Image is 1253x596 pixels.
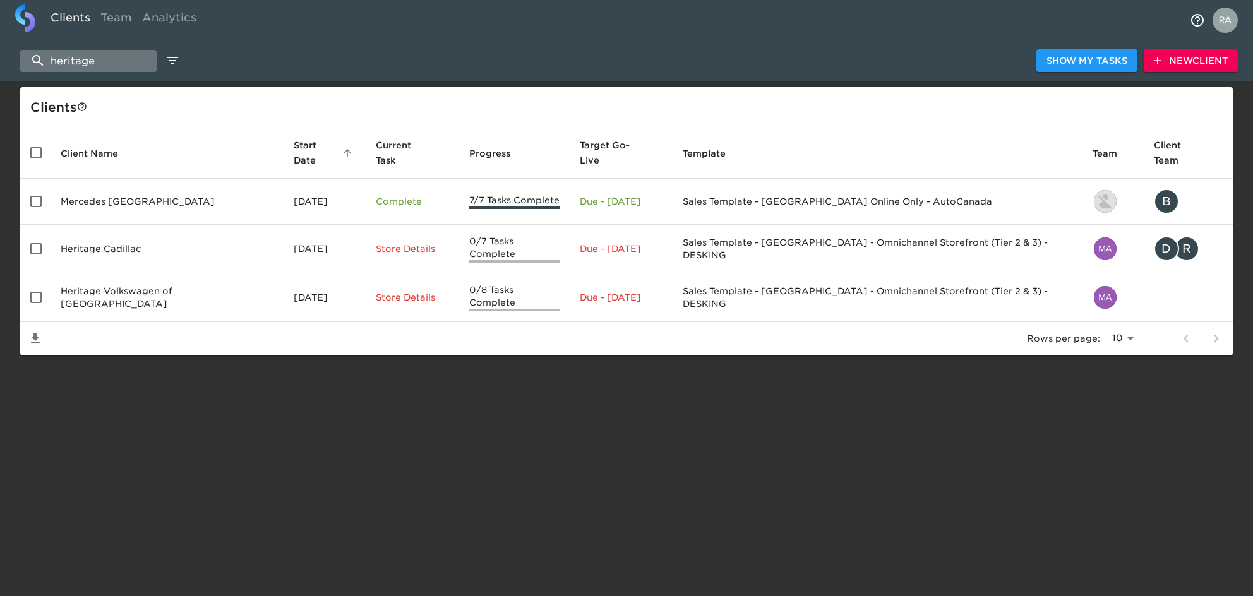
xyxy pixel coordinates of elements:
[1154,236,1179,261] div: D
[1154,53,1228,69] span: New Client
[1144,49,1238,73] button: NewClient
[673,273,1082,322] td: Sales Template - [GEOGRAPHIC_DATA] - Omnichannel Storefront (Tier 2 & 3) - DESKING
[376,138,432,168] span: This is the next Task in this Hub that should be completed
[61,146,135,161] span: Client Name
[376,195,448,208] p: Complete
[284,225,366,273] td: [DATE]
[1213,8,1238,33] img: Profile
[459,273,570,322] td: 0/8 Tasks Complete
[1046,53,1127,69] span: Show My Tasks
[1174,236,1199,261] div: R
[459,225,570,273] td: 0/7 Tasks Complete
[95,4,137,35] a: Team
[580,138,647,168] span: Calculated based on the start date and the duration of all Tasks contained in this Hub.
[580,138,663,168] span: Target Go-Live
[162,50,183,71] button: edit
[469,146,527,161] span: Progress
[284,273,366,322] td: [DATE]
[580,242,663,255] p: Due - [DATE]
[51,273,284,322] td: Heritage Volkswagen of [GEOGRAPHIC_DATA]
[376,138,448,168] span: Current Task
[1094,190,1117,213] img: ryan.tamanini@roadster.com
[51,225,284,273] td: Heritage Cadillac
[77,102,87,112] svg: This is a list of all of your clients and clients shared with you
[30,97,1228,117] div: Client s
[683,146,742,161] span: Template
[1093,189,1134,214] div: ryan.tamanini@roadster.com
[673,225,1082,273] td: Sales Template - [GEOGRAPHIC_DATA] - Omnichannel Storefront (Tier 2 & 3) - DESKING
[1093,285,1134,310] div: matthew.grajales@cdk.com
[1093,236,1134,261] div: matthew.grajales@cdk.com
[15,4,35,32] img: logo
[1154,236,1223,261] div: dgaynor@heritagecadillac.net, rsteadman@heritagecadillac.net
[1036,49,1137,73] button: Show My Tasks
[137,4,201,35] a: Analytics
[580,291,663,304] p: Due - [DATE]
[20,50,157,72] input: search
[294,138,356,168] span: Start Date
[51,179,284,225] td: Mercedes [GEOGRAPHIC_DATA]
[673,179,1082,225] td: Sales Template - [GEOGRAPHIC_DATA] Online Only - AutoCanada
[284,179,366,225] td: [DATE]
[1094,237,1117,260] img: matthew.grajales@cdk.com
[580,195,663,208] p: Due - [DATE]
[376,242,448,255] p: Store Details
[1154,189,1223,214] div: byates@mbhv.ca
[1094,286,1117,309] img: matthew.grajales@cdk.com
[1027,332,1100,345] p: Rows per page:
[1093,146,1134,161] span: Team
[20,323,51,354] button: Save List
[20,128,1233,355] table: enhanced table
[1182,5,1213,35] button: notifications
[45,4,95,35] a: Clients
[1154,189,1179,214] div: B
[376,291,448,304] p: Store Details
[1154,138,1223,168] span: Client Team
[1105,329,1138,348] select: rows per page
[459,179,570,225] td: 7/7 Tasks Complete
